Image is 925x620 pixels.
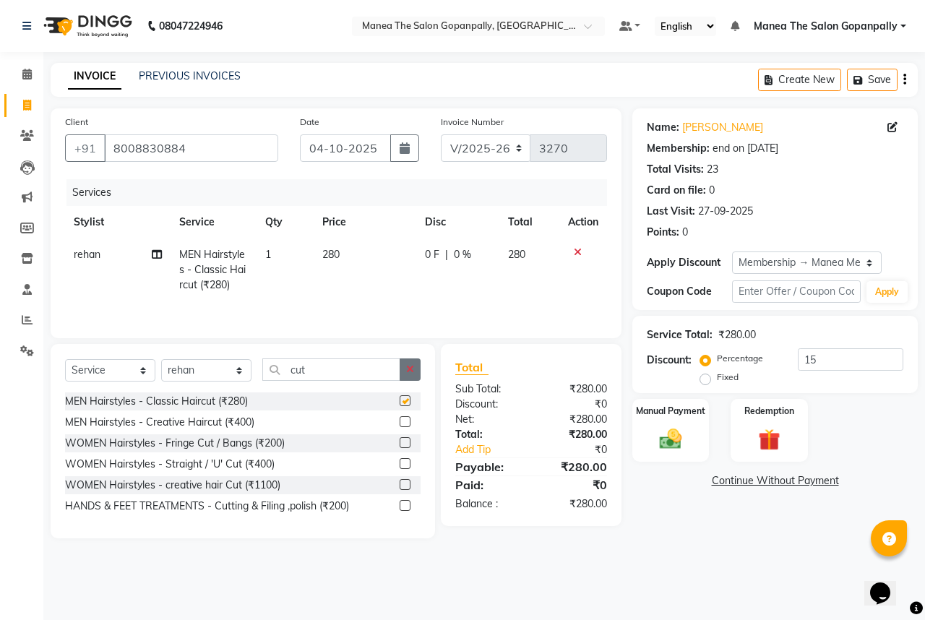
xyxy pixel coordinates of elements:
label: Client [65,116,88,129]
span: 0 F [425,247,439,262]
div: ₹280.00 [531,412,618,427]
th: Service [171,206,257,238]
label: Manual Payment [636,405,705,418]
div: Last Visit: [647,204,695,219]
div: ₹280.00 [531,382,618,397]
div: Coupon Code [647,284,732,299]
div: ₹0 [546,442,618,457]
div: ₹0 [531,397,618,412]
a: INVOICE [68,64,121,90]
img: _gift.svg [752,426,788,454]
div: WOMEN Hairstyles - Fringe Cut / Bangs (₹200) [65,436,285,451]
div: Net: [444,412,531,427]
label: Percentage [717,352,763,365]
a: [PERSON_NAME] [682,120,763,135]
div: Apply Discount [647,255,732,270]
div: Paid: [444,476,531,494]
div: Points: [647,225,679,240]
div: Discount: [647,353,692,368]
div: Service Total: [647,327,713,343]
span: | [445,247,448,262]
div: Payable: [444,458,531,475]
div: Membership: [647,141,710,156]
button: Save [847,69,898,91]
button: Create New [758,69,841,91]
div: ₹280.00 [718,327,756,343]
a: Add Tip [444,442,546,457]
button: Apply [866,281,908,303]
iframe: chat widget [864,562,911,606]
span: Total [455,360,489,375]
div: ₹280.00 [531,496,618,512]
span: Manea The Salon Gopanpally [754,19,898,34]
span: 0 % [454,247,471,262]
th: Total [499,206,559,238]
label: Fixed [717,371,739,384]
label: Redemption [744,405,794,418]
a: Continue Without Payment [635,473,915,488]
th: Action [559,206,607,238]
div: 27-09-2025 [698,204,753,219]
input: Search by Name/Mobile/Email/Code [104,134,278,162]
div: WOMEN Hairstyles - creative hair Cut (₹1100) [65,478,280,493]
button: +91 [65,134,106,162]
div: HANDS & FEET TREATMENTS - Cutting & Filing ,polish (₹200) [65,499,349,514]
span: MEN Hairstyles - Classic Haircut (₹280) [179,248,246,291]
input: Search or Scan [262,358,400,381]
b: 08047224946 [159,6,223,46]
div: WOMEN Hairstyles - Straight / 'U' Cut (₹400) [65,457,275,472]
span: 280 [322,248,340,261]
div: Services [66,179,618,206]
th: Stylist [65,206,171,238]
div: Name: [647,120,679,135]
label: Date [300,116,319,129]
div: MEN Hairstyles - Creative Haircut (₹400) [65,415,254,430]
th: Qty [257,206,314,238]
img: _cash.svg [653,426,689,452]
div: end on [DATE] [713,141,778,156]
img: logo [37,6,136,46]
span: 280 [508,248,525,261]
th: Price [314,206,416,238]
input: Enter Offer / Coupon Code [732,280,861,303]
div: Card on file: [647,183,706,198]
div: 23 [707,162,718,177]
span: 1 [265,248,271,261]
div: 0 [682,225,688,240]
div: Balance : [444,496,531,512]
th: Disc [416,206,499,238]
div: ₹280.00 [531,427,618,442]
a: PREVIOUS INVOICES [139,69,241,82]
div: MEN Hairstyles - Classic Haircut (₹280) [65,394,248,409]
div: Total Visits: [647,162,704,177]
div: Total: [444,427,531,442]
div: ₹0 [531,476,618,494]
div: 0 [709,183,715,198]
span: rehan [74,248,100,261]
label: Invoice Number [441,116,504,129]
div: Discount: [444,397,531,412]
div: Sub Total: [444,382,531,397]
div: ₹280.00 [531,458,618,475]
